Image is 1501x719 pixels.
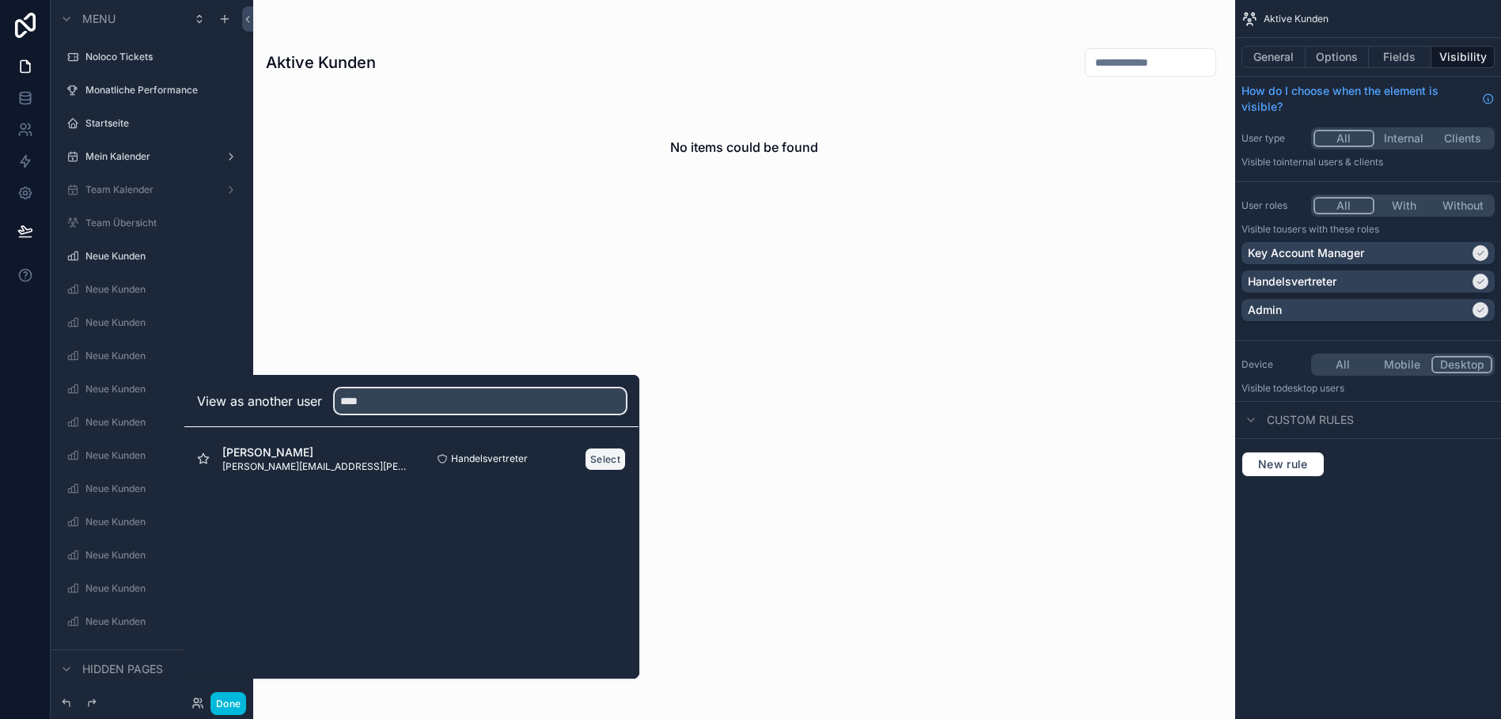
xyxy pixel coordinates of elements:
[85,150,212,163] label: Mein Kalender
[1241,46,1306,68] button: General
[85,549,234,562] label: Neue Kunden
[1313,130,1374,147] button: All
[1248,245,1364,261] p: Key Account Manager
[1433,130,1492,147] button: Clients
[1313,356,1373,373] button: All
[85,283,234,296] label: Neue Kunden
[85,516,234,528] label: Neue Kunden
[85,615,234,628] label: Neue Kunden
[1241,132,1305,145] label: User type
[1267,412,1354,428] span: Custom rules
[1282,223,1379,235] span: Users with these roles
[197,392,322,411] h2: View as another user
[85,84,234,96] label: Monatliche Performance
[85,649,234,661] label: Neue Kunden
[85,350,234,362] label: Neue Kunden
[210,692,246,715] button: Done
[1313,197,1374,214] button: All
[85,416,234,429] label: Neue Kunden
[82,11,116,27] span: Menu
[1433,197,1492,214] button: Without
[1373,356,1432,373] button: Mobile
[85,582,234,595] label: Neue Kunden
[451,452,528,465] span: Handelsvertreter
[1241,83,1476,115] span: How do I choose when the element is visible?
[1374,130,1434,147] button: Internal
[1431,46,1495,68] button: Visibility
[85,449,234,462] label: Neue Kunden
[1431,356,1492,373] button: Desktop
[1241,83,1495,115] a: How do I choose when the element is visible?
[222,460,411,473] span: [PERSON_NAME][EMAIL_ADDRESS][PERSON_NAME][DOMAIN_NAME]
[85,217,234,229] label: Team Übersicht
[85,482,234,495] label: Neue Kunden
[85,250,234,263] label: Neue Kunden
[85,316,234,329] label: Neue Kunden
[1241,156,1495,168] p: Visible to
[82,661,163,677] span: Hidden pages
[1241,223,1495,236] p: Visible to
[1241,358,1305,371] label: Device
[1252,457,1314,471] span: New rule
[1241,382,1495,395] p: Visible to
[85,383,234,395] label: Neue Kunden
[1374,197,1434,214] button: With
[1248,302,1282,318] p: Admin
[1369,46,1432,68] button: Fields
[85,51,234,63] label: Noloco Tickets
[85,184,212,196] label: Team Kalender
[1306,46,1369,68] button: Options
[585,448,626,471] button: Select
[1241,452,1325,477] button: New rule
[1282,382,1344,394] span: desktop users
[1248,274,1336,289] p: Handelsvertreter
[222,445,411,460] span: [PERSON_NAME]
[1282,156,1383,168] span: Internal users & clients
[85,117,234,130] label: Startseite
[1264,13,1329,25] span: Aktive Kunden
[1241,199,1305,212] label: User roles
